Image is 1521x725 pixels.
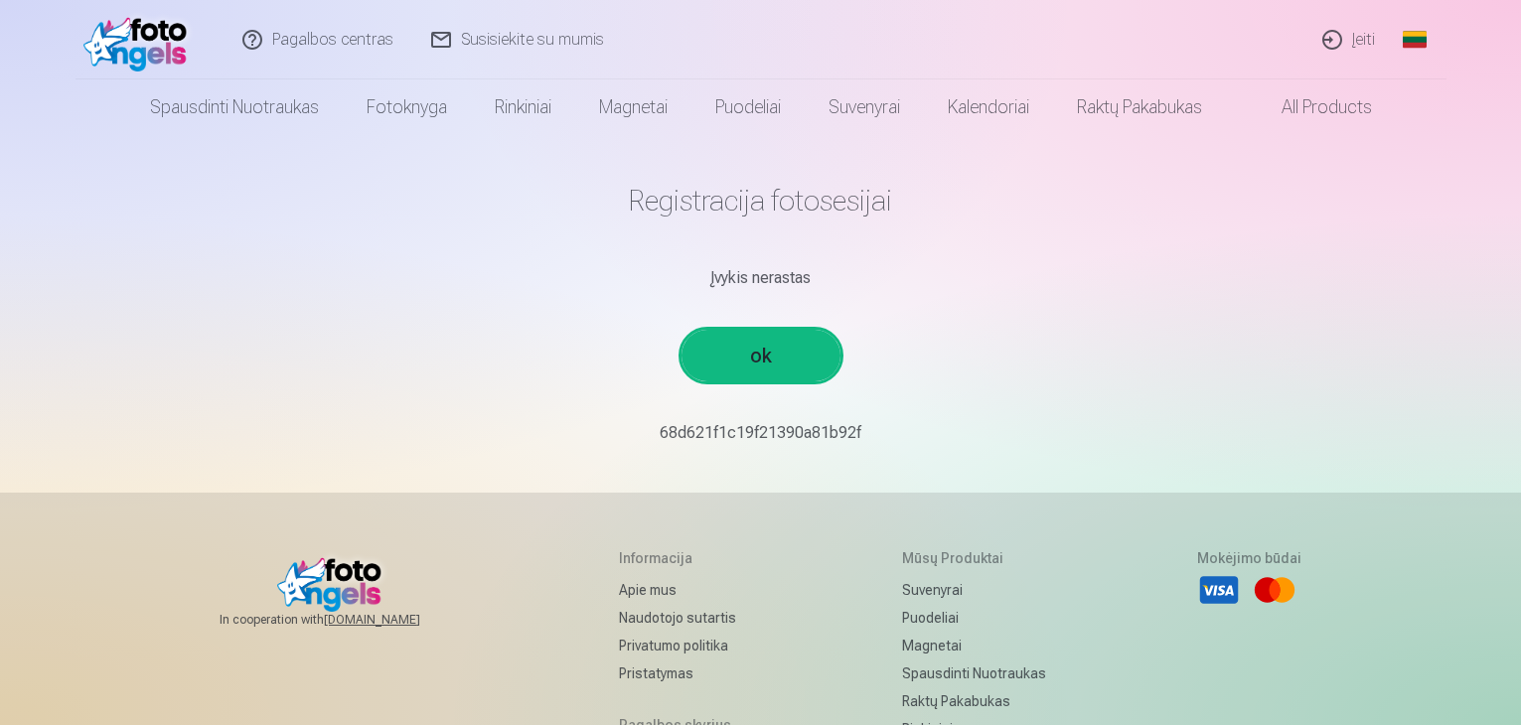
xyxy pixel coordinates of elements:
img: /fa2 [83,8,198,72]
li: Visa [1197,568,1241,612]
li: Mastercard [1253,568,1296,612]
h1: Registracija fotosesijai [181,183,1341,218]
h5: Informacija [619,548,751,568]
a: Puodeliai [902,604,1046,632]
h5: Mokėjimo būdai [1197,548,1301,568]
a: Spausdinti nuotraukas [126,79,343,135]
a: Raktų pakabukas [902,687,1046,715]
a: Apie mus [619,576,751,604]
a: Magnetai [575,79,691,135]
a: All products [1226,79,1396,135]
a: Kalendoriai [924,79,1053,135]
a: Suvenyrai [805,79,924,135]
a: Pristatymas [619,659,751,687]
a: Raktų pakabukas [1053,79,1226,135]
div: Įvykis nerastas [181,266,1341,290]
a: Puodeliai [691,79,805,135]
p: 68d621f1c19f21390a81b92f￼￼ [181,421,1341,445]
span: In cooperation with [220,612,468,628]
a: Rinkiniai [471,79,575,135]
a: Privatumo politika [619,632,751,659]
a: Fotoknyga [343,79,471,135]
a: Spausdinti nuotraukas [902,659,1046,687]
a: Naudotojo sutartis [619,604,751,632]
a: [DOMAIN_NAME] [324,612,468,628]
a: ok [682,330,840,381]
a: Magnetai [902,632,1046,659]
a: Suvenyrai [902,576,1046,604]
h5: Mūsų produktai [902,548,1046,568]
